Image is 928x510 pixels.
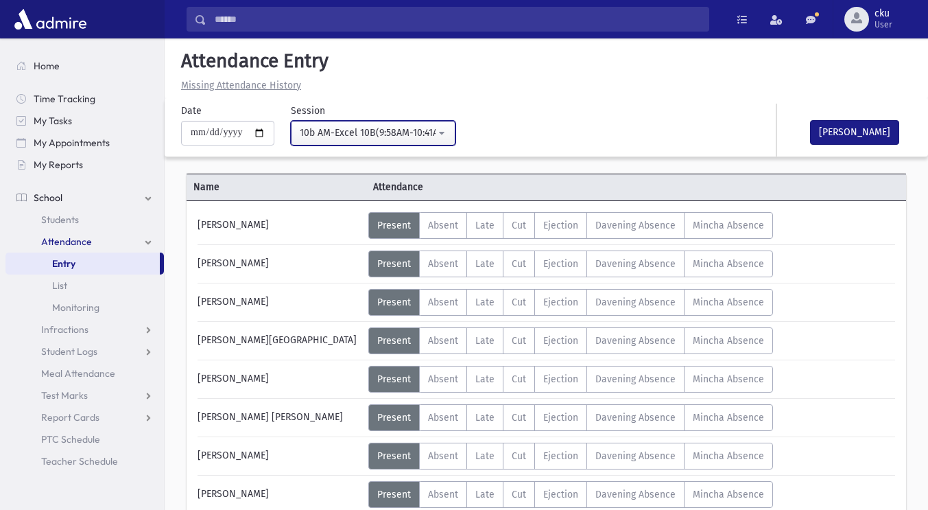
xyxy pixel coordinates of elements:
[41,367,115,380] span: Meal Attendance
[191,289,368,316] div: [PERSON_NAME]
[475,258,495,270] span: Late
[206,7,709,32] input: Search
[475,220,495,231] span: Late
[428,489,458,500] span: Absent
[34,137,110,149] span: My Appointments
[41,433,100,445] span: PTC Schedule
[191,327,368,354] div: [PERSON_NAME][GEOGRAPHIC_DATA]
[5,275,164,297] a: List
[875,8,892,19] span: cku
[291,121,455,146] button: 10b AM-Excel 10B(9:58AM-10:41AM)
[693,335,764,347] span: Mincha Absence
[34,93,95,105] span: Time Tracking
[41,323,88,336] span: Infractions
[543,220,578,231] span: Ejection
[693,489,764,500] span: Mincha Absence
[34,159,83,171] span: My Reports
[693,373,764,385] span: Mincha Absence
[810,120,899,145] button: [PERSON_NAME]
[377,335,411,347] span: Present
[543,450,578,462] span: Ejection
[176,49,917,73] h5: Attendance Entry
[300,126,436,140] div: 10b AM-Excel 10B(9:58AM-10:41AM)
[543,258,578,270] span: Ejection
[11,5,90,33] img: AdmirePro
[368,481,773,508] div: AttTypes
[5,362,164,384] a: Meal Attendance
[52,257,75,270] span: Entry
[428,335,458,347] span: Absent
[5,187,164,209] a: School
[693,258,764,270] span: Mincha Absence
[475,297,495,308] span: Late
[595,412,676,424] span: Davening Absence
[52,301,99,314] span: Monitoring
[368,251,773,277] div: AttTypes
[41,345,97,358] span: Student Logs
[41,213,79,226] span: Students
[5,340,164,362] a: Student Logs
[475,335,495,347] span: Late
[377,489,411,500] span: Present
[5,132,164,154] a: My Appointments
[5,209,164,231] a: Students
[176,80,301,91] a: Missing Attendance History
[512,220,526,231] span: Cut
[191,404,368,431] div: [PERSON_NAME] [PERSON_NAME]
[428,373,458,385] span: Absent
[34,115,72,127] span: My Tasks
[512,450,526,462] span: Cut
[512,373,526,385] span: Cut
[41,389,88,402] span: Test Marks
[693,220,764,231] span: Mincha Absence
[368,212,773,239] div: AttTypes
[428,297,458,308] span: Absent
[377,450,411,462] span: Present
[5,297,164,318] a: Monitoring
[5,384,164,406] a: Test Marks
[595,220,676,231] span: Davening Absence
[595,258,676,270] span: Davening Absence
[475,373,495,385] span: Late
[377,220,411,231] span: Present
[34,192,62,204] span: School
[41,235,92,248] span: Attendance
[191,366,368,393] div: [PERSON_NAME]
[191,443,368,470] div: [PERSON_NAME]
[52,279,67,292] span: List
[428,258,458,270] span: Absent
[377,297,411,308] span: Present
[5,231,164,253] a: Attendance
[5,154,164,176] a: My Reports
[41,455,118,467] span: Teacher Schedule
[191,481,368,508] div: [PERSON_NAME]
[543,335,578,347] span: Ejection
[368,327,773,354] div: AttTypes
[5,406,164,428] a: Report Cards
[512,335,526,347] span: Cut
[5,253,160,275] a: Entry
[5,450,164,472] a: Teacher Schedule
[377,258,411,270] span: Present
[5,428,164,450] a: PTC Schedule
[475,450,495,462] span: Late
[368,404,773,431] div: AttTypes
[543,297,578,308] span: Ejection
[595,373,676,385] span: Davening Absence
[41,411,99,424] span: Report Cards
[543,412,578,424] span: Ejection
[875,19,892,30] span: User
[428,412,458,424] span: Absent
[693,450,764,462] span: Mincha Absence
[377,373,411,385] span: Present
[512,412,526,424] span: Cut
[187,180,366,194] span: Name
[5,55,164,77] a: Home
[595,297,676,308] span: Davening Absence
[543,373,578,385] span: Ejection
[368,289,773,316] div: AttTypes
[291,104,325,118] label: Session
[191,251,368,277] div: [PERSON_NAME]
[512,258,526,270] span: Cut
[428,220,458,231] span: Absent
